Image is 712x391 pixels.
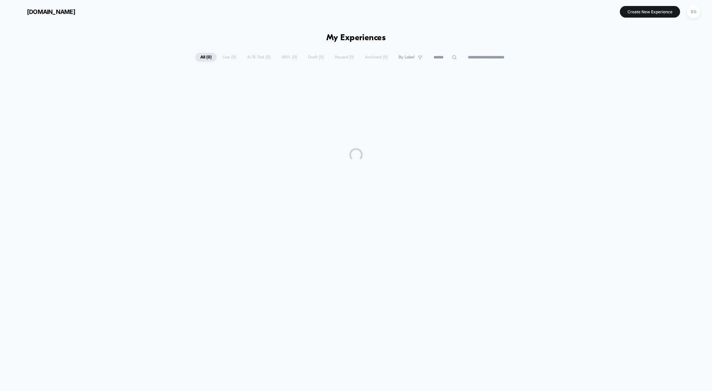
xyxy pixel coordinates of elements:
span: All ( 0 ) [195,53,217,62]
div: BS [687,5,700,18]
button: Create New Experience [620,6,680,18]
h1: My Experiences [326,33,386,43]
button: [DOMAIN_NAME] [10,6,77,17]
span: By Label [399,55,415,60]
span: [DOMAIN_NAME] [27,8,75,15]
button: BS [685,5,702,19]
